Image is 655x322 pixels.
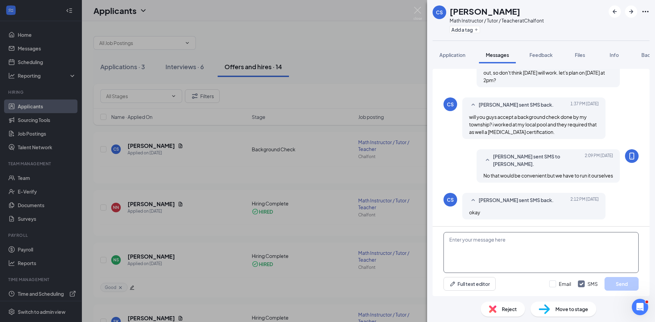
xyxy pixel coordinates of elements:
[479,196,554,204] span: [PERSON_NAME] sent SMS back.
[483,156,492,164] svg: SmallChevronUp
[625,5,637,18] button: ArrowRight
[575,52,585,58] span: Files
[449,280,456,287] svg: Pen
[609,5,621,18] button: ArrowLeftNew
[469,101,477,109] svg: SmallChevronUp
[585,153,613,168] span: [DATE] 2:09 PM
[439,52,465,58] span: Application
[570,101,599,109] span: [DATE] 1:37 PM
[493,153,582,168] span: [PERSON_NAME] sent SMS to [PERSON_NAME].
[443,277,496,291] button: Full text editorPen
[610,52,619,58] span: Info
[483,62,612,83] span: i have to wait on the background check stuff to get worked out, so don't think [DATE] will work. ...
[555,305,588,313] span: Move to stage
[474,28,478,32] svg: Plus
[447,101,454,108] div: CS
[483,172,613,179] span: No that would be convenient but we have to run it ourselves
[529,52,553,58] span: Feedback
[447,196,454,203] div: CS
[502,305,517,313] span: Reject
[486,52,509,58] span: Messages
[469,196,477,204] svg: SmallChevronUp
[632,299,648,315] iframe: Intercom live chat
[611,7,619,16] svg: ArrowLeftNew
[450,17,544,24] div: Math Instructor / Tutor / Teacher at Chalfont
[570,196,599,204] span: [DATE] 2:12 PM
[450,26,480,33] button: PlusAdd a tag
[436,9,443,16] div: CS
[479,101,554,109] span: [PERSON_NAME] sent SMS back.
[627,7,635,16] svg: ArrowRight
[641,7,650,16] svg: Ellipses
[469,209,480,215] span: okay
[605,277,639,291] button: Send
[469,114,597,135] span: will you guys accept a background check done by my township? i worked at my local pool and they r...
[450,5,520,17] h1: [PERSON_NAME]
[628,152,636,160] svg: MobileSms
